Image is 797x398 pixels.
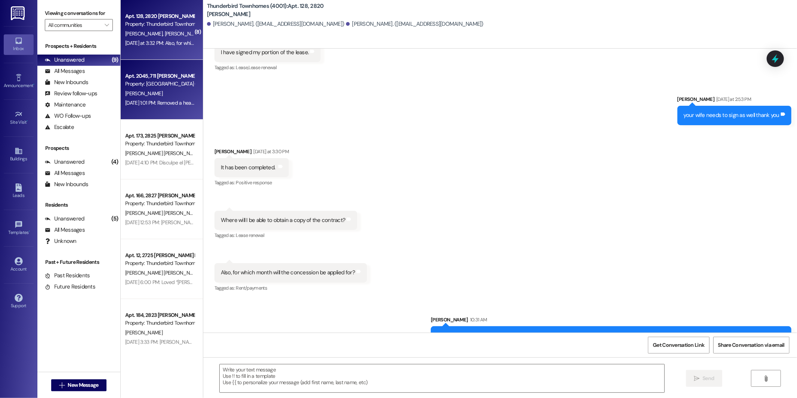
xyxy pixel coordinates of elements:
div: Apt. 173, 2825 [PERSON_NAME] [125,132,194,140]
label: Viewing conversations for [45,7,113,19]
a: Account [4,255,34,275]
div: Apt. 166, 2827 [PERSON_NAME] [125,192,194,200]
div: Apt. 12, 2725 [PERSON_NAME] B [125,252,194,259]
div: Apt. 184, 2823 [PERSON_NAME] [125,311,194,319]
span: [PERSON_NAME] [PERSON_NAME] [125,210,203,216]
div: 10:31 AM [468,316,487,324]
div: Review follow-ups [45,90,97,98]
span: Get Conversation Link [653,341,704,349]
i:  [694,376,699,382]
div: [DATE] 3:33 PM: [PERSON_NAME]! 😊 [125,339,206,345]
button: Send [686,370,722,387]
span: Positive response [236,179,272,186]
img: ResiDesk Logo [11,6,26,20]
div: [PERSON_NAME] [214,148,289,158]
div: your wife needs to sign as well thank you [684,111,779,119]
span: Send [702,374,714,382]
div: Ok now I will send the renewal lease .. the one you signed was to add the other children .. and o... [437,332,779,340]
i:  [59,382,65,388]
button: New Message [51,379,106,391]
div: Property: Thunderbird Townhomes (4001) [125,259,194,267]
div: Residents [37,201,120,209]
div: Prospects + Residents [37,42,120,50]
div: All Messages [45,169,85,177]
div: [DATE] 4:10 PM: Disculpe el [PERSON_NAME] acondicionado no está enfriando me lo puede checar maña... [125,159,435,166]
div: Property: Thunderbird Townhomes (4001) [125,140,194,148]
div: Tagged as: [214,177,289,188]
div: Past + Future Residents [37,258,120,266]
div: All Messages [45,67,85,75]
div: Property: Thunderbird Townhomes (4001) [125,200,194,207]
a: Support [4,291,34,312]
span: Lease , [236,64,248,71]
div: Prospects [37,144,120,152]
b: Thunderbird Townhomes (4001): Apt. 128, 2820 [PERSON_NAME] [207,2,356,18]
span: Lease renewal [236,232,265,238]
div: All Messages [45,226,85,234]
div: Past Residents [45,272,90,280]
div: It has been completed. [221,164,275,172]
i:  [763,376,769,382]
div: [DATE] 6:00 PM: Loved “[PERSON_NAME] (Thunderbird Townhomes (4001)): Great see you here [DATE]” [125,279,350,286]
div: Property: [GEOGRAPHIC_DATA] (4027) [125,80,194,88]
div: I have signed my portion of the lease. [221,49,309,56]
span: [PERSON_NAME] [PERSON_NAME] [125,150,201,157]
span: [PERSON_NAME] [164,30,202,37]
div: Tagged as: [214,283,367,293]
div: Property: Thunderbird Townhomes (4001) [125,319,194,327]
div: Unanswered [45,158,84,166]
span: Rent/payments [236,285,268,291]
div: [PERSON_NAME] [431,316,791,326]
div: (5) [109,213,120,225]
span: [PERSON_NAME] [125,329,163,336]
span: Lease renewal [248,64,277,71]
i:  [105,22,109,28]
button: Share Conversation via email [713,337,790,354]
div: Apt. 128, 2820 [PERSON_NAME] [125,12,194,20]
button: Get Conversation Link [648,337,709,354]
div: [DATE] at 3:32 PM: Also, for which month will the concession be applied for? [125,40,288,46]
div: Escalate [45,123,74,131]
span: • [33,82,34,87]
span: • [27,118,28,124]
div: Also, for which month will the concession be applied for? [221,269,355,277]
div: [DATE] 12:53 PM: [PERSON_NAME]. Muchisimas gracias. Ya gestionamos la instalacion para este proxi... [125,219,416,226]
input: All communities [48,19,101,31]
span: [PERSON_NAME] [125,30,165,37]
a: Templates • [4,218,34,238]
a: Leads [4,181,34,201]
div: [PERSON_NAME] [677,95,791,106]
div: New Inbounds [45,181,88,188]
div: Unanswered [45,56,84,64]
span: [PERSON_NAME] [PERSON_NAME] [125,269,201,276]
div: Future Residents [45,283,95,291]
span: Share Conversation via email [718,341,785,349]
span: • [29,229,30,234]
div: Unanswered [45,215,84,223]
div: [DATE] at 3:30 PM [251,148,289,155]
div: [PERSON_NAME]. ([EMAIL_ADDRESS][DOMAIN_NAME]) [207,20,345,28]
div: [DATE] 1:01 PM: Removed a heart from “ ([GEOGRAPHIC_DATA] (4027)): Good morning, I was inform wat... [125,99,559,106]
div: (4) [109,156,120,168]
div: Property: Thunderbird Townhomes (4001) [125,20,194,28]
span: New Message [68,381,98,389]
a: Buildings [4,145,34,165]
div: WO Follow-ups [45,112,91,120]
div: Where will I be able to obtain a copy of the contract? [221,216,346,224]
div: Tagged as: [214,62,321,73]
div: New Inbounds [45,78,88,86]
div: Apt. 2045, 711 [PERSON_NAME] F [125,72,194,80]
div: [DATE] at 2:53 PM [714,95,751,103]
div: Unknown [45,237,77,245]
div: [PERSON_NAME]. ([EMAIL_ADDRESS][DOMAIN_NAME]) [346,20,484,28]
div: Maintenance [45,101,86,109]
span: [PERSON_NAME] [125,90,163,97]
a: Inbox [4,34,34,55]
div: (9) [110,54,120,66]
div: Tagged as: [214,230,358,241]
a: Site Visit • [4,108,34,128]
